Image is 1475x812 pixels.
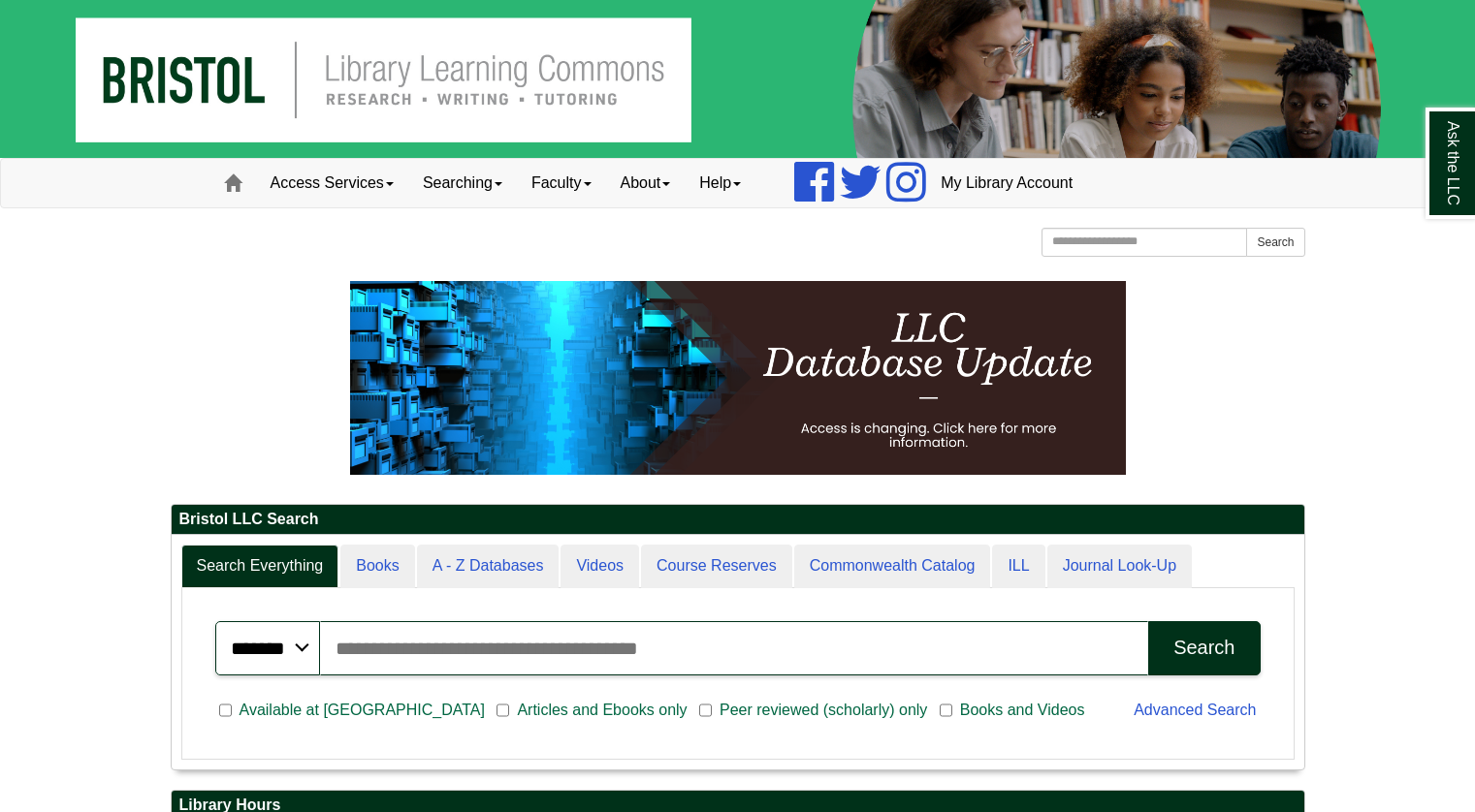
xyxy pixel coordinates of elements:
a: Books [340,545,414,588]
a: Course Reserves [641,545,792,588]
a: Search Everything [181,545,339,588]
button: Search [1148,621,1260,675]
a: Commonwealth Catalog [794,545,991,588]
a: My Library Account [926,159,1087,207]
div: Search [1173,637,1235,659]
a: Access Services [256,159,408,207]
input: Available at [GEOGRAPHIC_DATA] [219,702,232,719]
button: Search [1246,228,1304,257]
span: Articles and Ebooks only [509,699,694,722]
a: Help [685,159,755,207]
span: Peer reviewed (scholarly) only [712,699,935,722]
input: Peer reviewed (scholarly) only [699,702,712,719]
a: Journal Look-Up [1047,545,1192,588]
img: HTML tutorial [350,281,1126,475]
input: Articles and Ebooks only [497,702,509,719]
a: Videos [561,545,639,588]
a: Faculty [517,159,606,207]
a: ILL [992,545,1044,588]
span: Books and Videos [952,699,1093,722]
a: About [606,159,686,207]
a: Searching [408,159,517,207]
h2: Bristol LLC Search [172,505,1304,535]
a: Advanced Search [1134,702,1256,718]
span: Available at [GEOGRAPHIC_DATA] [232,699,493,722]
a: A - Z Databases [417,545,560,588]
input: Books and Videos [940,702,952,719]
